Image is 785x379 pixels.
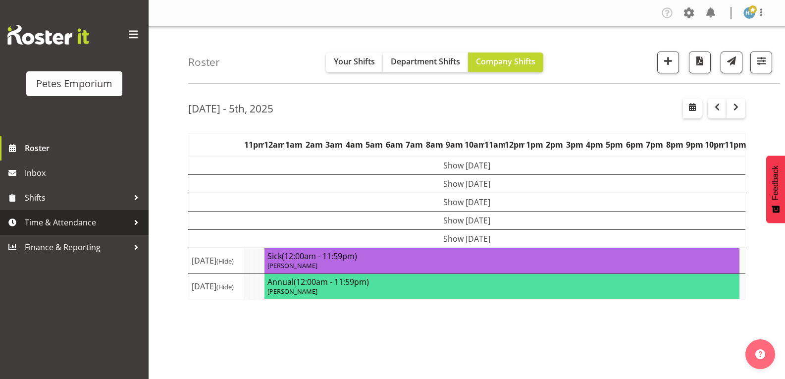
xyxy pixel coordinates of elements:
button: Company Shifts [468,53,543,72]
th: 5am [365,133,384,156]
td: Show [DATE] [189,174,745,193]
span: (Hide) [216,257,234,266]
h4: Roster [188,56,220,68]
span: [PERSON_NAME] [267,287,317,296]
h2: [DATE] - 5th, 2025 [188,102,273,115]
span: (12:00am - 11:59pm) [294,276,369,287]
img: help-xxl-2.png [755,349,765,359]
th: 9am [444,133,464,156]
th: 11am [484,133,504,156]
span: Your Shifts [334,56,375,67]
th: 1pm [524,133,544,156]
button: Filter Shifts [750,52,772,73]
td: Show [DATE] [189,211,745,229]
th: 5pm [605,133,625,156]
th: 4am [344,133,364,156]
th: 3am [324,133,344,156]
th: 7am [404,133,424,156]
img: Rosterit website logo [7,25,89,45]
h4: Sick [267,251,736,261]
span: Company Shifts [476,56,535,67]
th: 12pm [505,133,524,156]
td: [DATE] [189,248,244,273]
span: (12:00am - 11:59pm) [282,251,357,262]
span: Feedback [771,165,780,200]
td: [DATE] [189,273,244,299]
button: Select a specific date within the roster. [683,99,702,118]
th: 2pm [544,133,564,156]
th: 12am [264,133,284,156]
td: Show [DATE] [189,193,745,211]
div: Petes Emporium [36,76,112,91]
h4: Annual [267,277,736,287]
span: Roster [25,141,144,156]
th: 8pm [665,133,684,156]
span: Finance & Reporting [25,240,129,255]
th: 7pm [645,133,665,156]
button: Feedback - Show survey [766,156,785,223]
th: 4pm [584,133,604,156]
span: Shifts [25,190,129,205]
img: helena-tomlin701.jpg [743,7,755,19]
th: 9pm [685,133,705,156]
span: [PERSON_NAME] [267,261,317,270]
span: Department Shifts [391,56,460,67]
th: 6am [384,133,404,156]
span: (Hide) [216,282,234,291]
th: 6pm [625,133,644,156]
th: 3pm [565,133,584,156]
th: 1am [284,133,304,156]
span: Inbox [25,165,144,180]
th: 11pm [244,133,264,156]
button: Send a list of all shifts for the selected filtered period to all rostered employees. [721,52,742,73]
span: Time & Attendance [25,215,129,230]
button: Your Shifts [326,53,383,72]
td: Show [DATE] [189,229,745,248]
th: 8am [424,133,444,156]
button: Department Shifts [383,53,468,72]
th: 2am [304,133,324,156]
th: 10am [465,133,484,156]
th: 11pm [725,133,745,156]
th: 10pm [705,133,725,156]
td: Show [DATE] [189,156,745,175]
button: Add a new shift [657,52,679,73]
button: Download a PDF of the roster according to the set date range. [689,52,711,73]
